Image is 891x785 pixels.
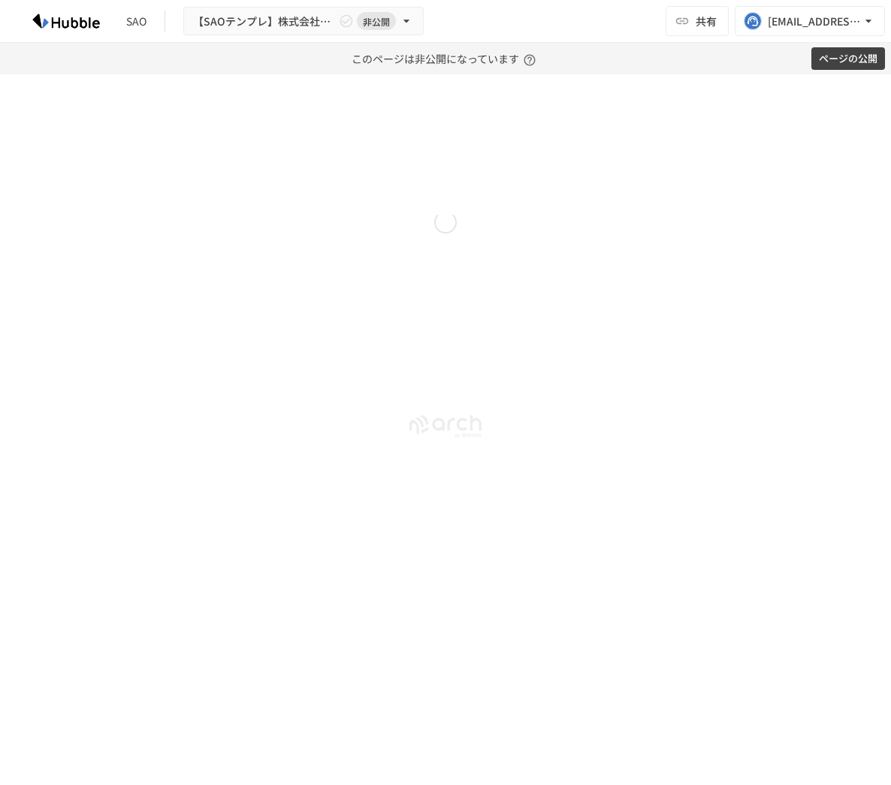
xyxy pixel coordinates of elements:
div: [EMAIL_ADDRESS][DOMAIN_NAME] [768,12,861,31]
img: HzDRNkGCf7KYO4GfwKnzITak6oVsp5RHeZBEM1dQFiQ [18,9,114,33]
button: 共有 [666,6,729,36]
span: 【SAOテンプレ】株式会社◯◯様_Hubble操作説明資料 [193,12,336,31]
p: このページは非公開になっています [352,43,540,74]
div: SAO [126,14,146,29]
button: ページの公開 [811,47,885,71]
button: 【SAOテンプレ】株式会社◯◯様_Hubble操作説明資料非公開 [183,7,424,36]
button: [EMAIL_ADDRESS][DOMAIN_NAME] [735,6,885,36]
span: 非公開 [357,14,396,29]
span: 共有 [696,13,717,29]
